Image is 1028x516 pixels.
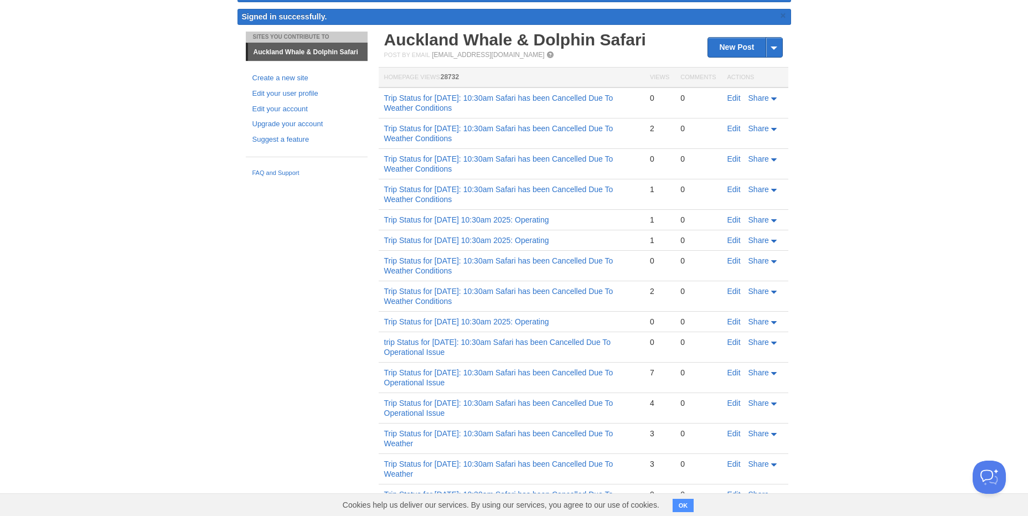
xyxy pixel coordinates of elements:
[252,134,361,146] a: Suggest a feature
[252,168,361,178] a: FAQ and Support
[727,215,741,224] a: Edit
[650,154,669,164] div: 0
[384,429,613,448] a: Trip Status for [DATE]: 10:30am Safari has been Cancelled Due To Weather
[748,399,769,407] span: Share
[650,398,669,408] div: 4
[384,94,613,112] a: Trip Status for [DATE]: 10:30am Safari has been Cancelled Due To Weather Conditions
[727,429,741,438] a: Edit
[379,68,644,88] th: Homepage Views
[650,368,669,378] div: 7
[384,154,613,173] a: Trip Status for [DATE]: 10:30am Safari has been Cancelled Due To Weather Conditions
[680,154,716,164] div: 0
[650,489,669,499] div: 0
[727,154,741,163] a: Edit
[248,43,368,61] a: Auckland Whale & Dolphin Safari
[748,215,769,224] span: Share
[252,104,361,115] a: Edit your account
[748,429,769,438] span: Share
[727,460,741,468] a: Edit
[748,154,769,163] span: Share
[748,236,769,245] span: Share
[680,489,716,499] div: 0
[384,338,611,357] a: trip Status for [DATE]: 10:30am Safari has been Cancelled Due To Operational Issue
[650,459,669,469] div: 3
[384,51,430,58] span: Post by Email
[650,184,669,194] div: 1
[748,317,769,326] span: Share
[722,68,788,88] th: Actions
[680,123,716,133] div: 0
[680,256,716,266] div: 0
[432,51,544,59] a: [EMAIL_ADDRESS][DOMAIN_NAME]
[332,494,670,516] span: Cookies help us deliver our services. By using our services, you agree to our use of cookies.
[973,461,1006,494] iframe: Help Scout Beacon - Open
[680,398,716,408] div: 0
[644,68,675,88] th: Views
[680,286,716,296] div: 0
[252,118,361,130] a: Upgrade your account
[727,287,741,296] a: Edit
[680,235,716,245] div: 0
[675,68,721,88] th: Comments
[727,256,741,265] a: Edit
[727,185,741,194] a: Edit
[650,256,669,266] div: 0
[748,185,769,194] span: Share
[680,429,716,438] div: 0
[680,184,716,194] div: 0
[680,368,716,378] div: 0
[748,490,769,499] span: Share
[673,499,694,512] button: OK
[650,123,669,133] div: 2
[384,287,613,306] a: Trip Status for [DATE]: 10:30am Safari has been Cancelled Due To Weather Conditions
[748,94,769,102] span: Share
[727,490,741,499] a: Edit
[708,38,782,57] a: New Post
[727,368,741,377] a: Edit
[727,317,741,326] a: Edit
[650,286,669,296] div: 2
[384,124,613,143] a: Trip Status for [DATE]: 10:30am Safari has been Cancelled Due To Weather Conditions
[441,73,459,81] span: 28732
[650,429,669,438] div: 3
[778,9,788,23] a: ×
[384,215,549,224] a: Trip Status for [DATE] 10:30am 2025: Operating
[384,185,613,204] a: Trip Status for [DATE]: 10:30am Safari has been Cancelled Due To Weather Conditions
[384,317,549,326] a: Trip Status for [DATE] 10:30am 2025: Operating
[384,256,613,275] a: Trip Status for [DATE]: 10:30am Safari has been Cancelled Due To Weather Conditions
[252,73,361,84] a: Create a new site
[727,236,741,245] a: Edit
[680,337,716,347] div: 0
[384,399,613,417] a: Trip Status for [DATE]: 10:30am Safari has been Cancelled Due To Operational Issue
[384,460,613,478] a: Trip Status for [DATE]: 10:30am Safari has been Cancelled Due To Weather
[252,88,361,100] a: Edit your user profile
[384,30,646,49] a: Auckland Whale & Dolphin Safari
[650,337,669,347] div: 0
[384,236,549,245] a: Trip Status for [DATE] 10:30am 2025: Operating
[727,399,741,407] a: Edit
[748,338,769,347] span: Share
[680,317,716,327] div: 0
[748,256,769,265] span: Share
[748,287,769,296] span: Share
[384,490,613,509] a: Trip Status for [DATE]: 10:30am Safari has been Cancelled Due To Weather
[650,93,669,103] div: 0
[727,94,741,102] a: Edit
[748,368,769,377] span: Share
[680,215,716,225] div: 0
[242,12,327,21] span: Signed in successfully.
[748,460,769,468] span: Share
[748,124,769,133] span: Share
[650,317,669,327] div: 0
[650,235,669,245] div: 1
[384,368,613,387] a: Trip Status for [DATE]: 10:30am Safari has been Cancelled Due To Operational Issue
[727,338,741,347] a: Edit
[680,93,716,103] div: 0
[246,32,368,43] li: Sites You Contribute To
[650,215,669,225] div: 1
[680,459,716,469] div: 0
[727,124,741,133] a: Edit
